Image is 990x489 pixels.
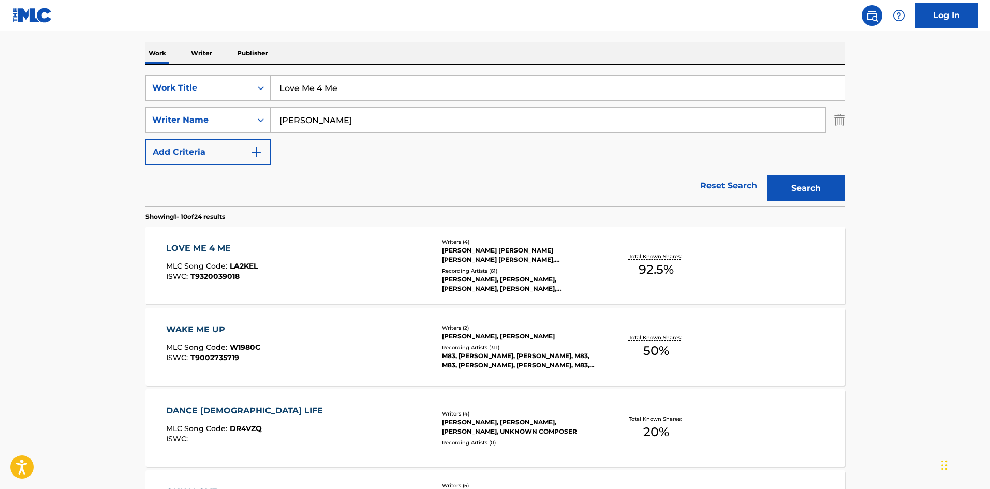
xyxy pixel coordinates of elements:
p: Total Known Shares: [629,334,684,342]
img: MLC Logo [12,8,52,23]
form: Search Form [145,75,845,206]
span: ISWC : [166,434,190,443]
img: 9d2ae6d4665cec9f34b9.svg [250,146,262,158]
button: Add Criteria [145,139,271,165]
a: WAKE ME UPMLC Song Code:W1980CISWC:T9002735719Writers (2)[PERSON_NAME], [PERSON_NAME]Recording Ar... [145,308,845,386]
span: MLC Song Code : [166,343,230,352]
p: Showing 1 - 10 of 24 results [145,212,225,221]
span: ISWC : [166,272,190,281]
a: Reset Search [695,174,762,197]
div: Recording Artists ( 0 ) [442,439,598,447]
p: Writer [188,42,215,64]
div: Recording Artists ( 311 ) [442,344,598,351]
div: Recording Artists ( 61 ) [442,267,598,275]
div: DANCE [DEMOGRAPHIC_DATA] LIFE [166,405,328,417]
div: Work Title [152,82,245,94]
div: Writer Name [152,114,245,126]
span: T9320039018 [190,272,240,281]
span: 20 % [643,423,669,441]
div: LOVE ME 4 ME [166,242,258,255]
span: 92.5 % [639,260,674,279]
span: LA2KEL [230,261,258,271]
p: Total Known Shares: [629,415,684,423]
span: ISWC : [166,353,190,362]
span: 50 % [643,342,669,360]
div: Help [889,5,909,26]
div: Writers ( 4 ) [442,238,598,246]
span: MLC Song Code : [166,261,230,271]
img: help [893,9,905,22]
div: [PERSON_NAME], [PERSON_NAME], [PERSON_NAME], UNKNOWN COMPOSER [442,418,598,436]
button: Search [767,175,845,201]
a: Public Search [862,5,882,26]
a: DANCE [DEMOGRAPHIC_DATA] LIFEMLC Song Code:DR4VZQISWC:Writers (4)[PERSON_NAME], [PERSON_NAME], [P... [145,389,845,467]
p: Work [145,42,169,64]
a: LOVE ME 4 MEMLC Song Code:LA2KELISWC:T9320039018Writers (4)[PERSON_NAME] [PERSON_NAME] [PERSON_NA... [145,227,845,304]
div: WAKE ME UP [166,323,260,336]
span: T9002735719 [190,353,239,362]
div: [PERSON_NAME], [PERSON_NAME] [442,332,598,341]
div: Drag [941,450,948,481]
div: [PERSON_NAME] [PERSON_NAME] [PERSON_NAME] [PERSON_NAME], [PERSON_NAME] [442,246,598,264]
p: Total Known Shares: [629,253,684,260]
span: W1980C [230,343,260,352]
span: MLC Song Code : [166,424,230,433]
span: DR4VZQ [230,424,262,433]
img: Delete Criterion [834,107,845,133]
div: Writers ( 4 ) [442,410,598,418]
img: search [866,9,878,22]
div: [PERSON_NAME], [PERSON_NAME], [PERSON_NAME], [PERSON_NAME], [PERSON_NAME] [442,275,598,293]
div: Writers ( 2 ) [442,324,598,332]
p: Publisher [234,42,271,64]
div: M83, [PERSON_NAME], [PERSON_NAME], M83, M83, [PERSON_NAME], [PERSON_NAME], M83, [PERSON_NAME], [P... [442,351,598,370]
a: Log In [915,3,978,28]
iframe: Chat Widget [938,439,990,489]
